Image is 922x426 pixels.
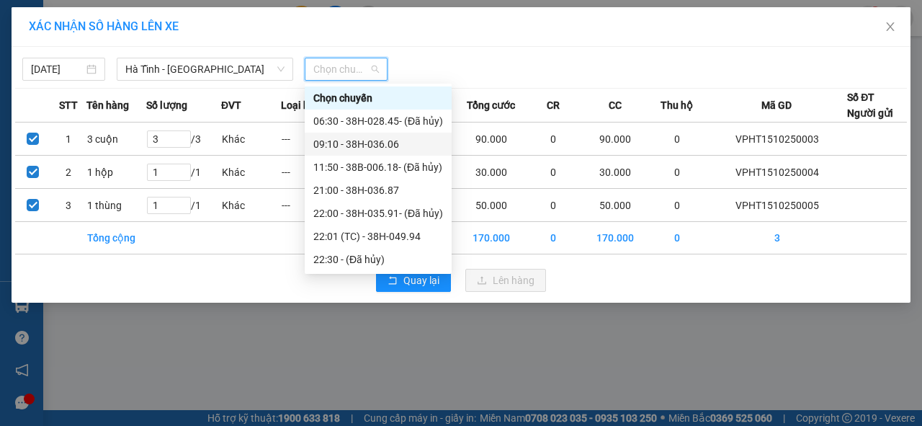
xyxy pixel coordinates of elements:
[146,189,221,222] td: / 1
[221,189,281,222] td: Khác
[524,156,583,189] td: 0
[583,156,647,189] td: 30.000
[376,269,451,292] button: rollbackQuay lại
[547,97,560,113] span: CR
[281,189,341,222] td: ---
[524,123,583,156] td: 0
[281,123,341,156] td: ---
[465,269,546,292] button: uploadLên hàng
[609,97,622,113] span: CC
[313,252,443,267] div: 22:30 - (Đã hủy)
[648,156,707,189] td: 0
[221,156,281,189] td: Khác
[459,222,523,254] td: 170.000
[59,97,78,113] span: STT
[146,123,221,156] td: / 3
[125,58,285,80] span: Hà Tĩnh - Hà Nội
[281,156,341,189] td: ---
[403,272,439,288] span: Quay lại
[459,189,523,222] td: 50.000
[885,21,896,32] span: close
[388,275,398,287] span: rollback
[648,123,707,156] td: 0
[86,222,146,254] td: Tổng cộng
[648,222,707,254] td: 0
[847,89,893,121] div: Số ĐT Người gửi
[583,222,647,254] td: 170.000
[707,156,847,189] td: VPHT1510250004
[524,222,583,254] td: 0
[583,189,647,222] td: 50.000
[313,228,443,244] div: 22:01 (TC) - 38H-049.94
[661,97,693,113] span: Thu hộ
[313,136,443,152] div: 09:10 - 38H-036.06
[870,7,910,48] button: Close
[281,97,326,113] span: Loại hàng
[313,58,379,80] span: Chọn chuyến
[648,189,707,222] td: 0
[86,189,146,222] td: 1 thùng
[86,123,146,156] td: 3 cuộn
[467,97,515,113] span: Tổng cước
[524,189,583,222] td: 0
[459,123,523,156] td: 90.000
[313,205,443,221] div: 22:00 - 38H-035.91 - (Đã hủy)
[583,123,647,156] td: 90.000
[51,189,87,222] td: 3
[305,86,452,110] div: Chọn chuyến
[459,156,523,189] td: 30.000
[86,97,129,113] span: Tên hàng
[313,159,443,175] div: 11:50 - 38B-006.18 - (Đã hủy)
[707,123,847,156] td: VPHT1510250003
[146,156,221,189] td: / 1
[221,97,241,113] span: ĐVT
[313,90,443,106] div: Chọn chuyến
[761,97,792,113] span: Mã GD
[707,222,847,254] td: 3
[86,156,146,189] td: 1 hộp
[707,189,847,222] td: VPHT1510250005
[31,61,84,77] input: 15/10/2025
[277,65,285,74] span: down
[29,19,179,33] span: XÁC NHẬN SỐ HÀNG LÊN XE
[51,156,87,189] td: 2
[313,182,443,198] div: 21:00 - 38H-036.87
[313,113,443,129] div: 06:30 - 38H-028.45 - (Đã hủy)
[221,123,281,156] td: Khác
[146,97,187,113] span: Số lượng
[51,123,87,156] td: 1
